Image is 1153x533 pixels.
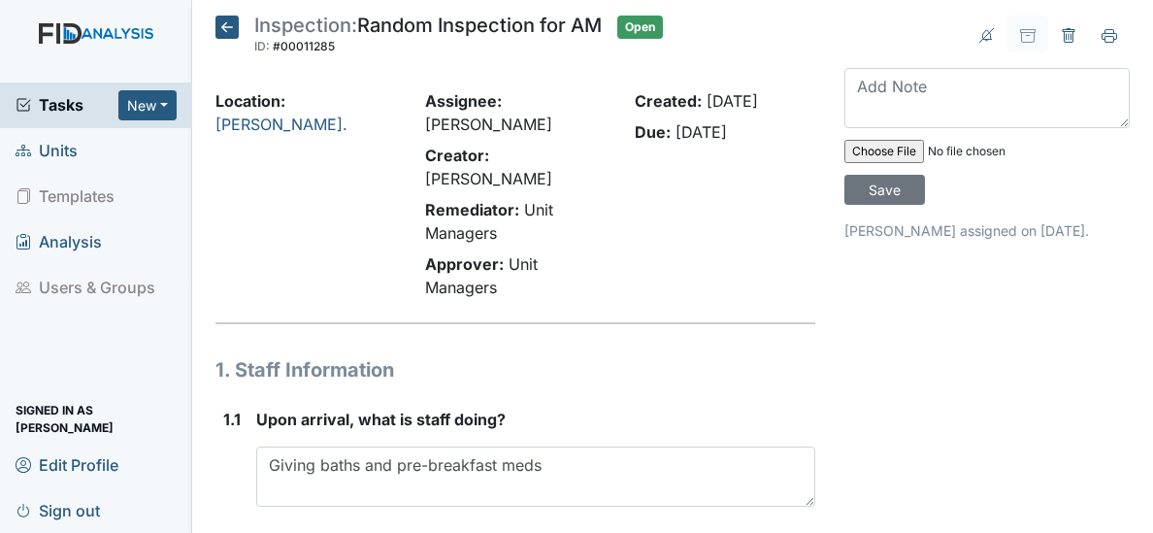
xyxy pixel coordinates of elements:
span: Units [16,136,78,166]
strong: Creator: [425,146,489,165]
span: Signed in as [PERSON_NAME] [16,404,177,434]
strong: Remediator: [425,200,519,219]
strong: Due: [635,122,671,142]
div: Random Inspection for AM [254,16,602,58]
span: ID: [254,39,270,53]
strong: Created: [635,91,702,111]
span: Edit Profile [16,450,118,480]
strong: Location: [215,91,285,111]
input: Save [844,175,925,205]
strong: Approver: [425,254,504,274]
span: [PERSON_NAME] [425,169,552,188]
span: #00011285 [273,39,335,53]
span: Inspection: [254,14,357,37]
a: Tasks [16,93,118,117]
p: [PERSON_NAME] assigned on [DATE]. [844,220,1130,241]
span: Upon arrival, what is staff doing? [256,410,506,429]
span: [PERSON_NAME] [425,115,552,134]
span: Sign out [16,495,100,525]
h1: 1. Staff Information [215,355,815,384]
span: Open [617,16,663,39]
label: 1.1 [223,408,241,431]
span: [DATE] [675,122,727,142]
button: New [118,90,177,120]
span: Analysis [16,227,102,257]
span: [DATE] [707,91,758,111]
a: [PERSON_NAME]. [215,115,347,134]
strong: Assignee: [425,91,502,111]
